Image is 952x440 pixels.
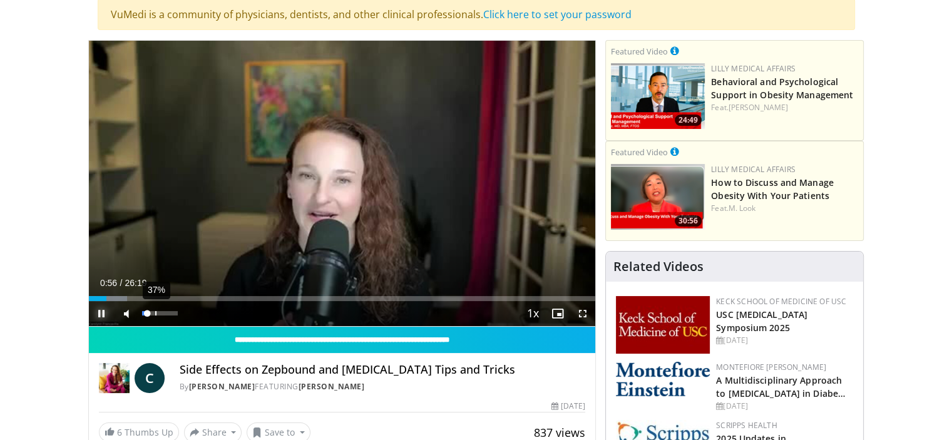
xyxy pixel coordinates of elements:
[711,76,853,101] a: Behavioral and Psychological Support in Obesity Management
[545,301,570,326] button: Enable picture-in-picture mode
[716,335,853,346] div: [DATE]
[711,177,834,202] a: How to Discuss and Manage Obesity With Your Patients
[711,164,796,175] a: Lilly Medical Affairs
[611,164,705,230] a: 30:56
[125,278,146,288] span: 26:19
[711,63,796,74] a: Lilly Medical Affairs
[675,215,702,227] span: 30:56
[716,374,846,399] a: A Multidisciplinary Approach to [MEDICAL_DATA] in Diabe…
[189,381,255,392] a: [PERSON_NAME]
[120,278,123,288] span: /
[611,63,705,129] img: ba3304f6-7838-4e41-9c0f-2e31ebde6754.png.150x105_q85_crop-smart_upscale.png
[611,146,668,158] small: Featured Video
[611,46,668,57] small: Featured Video
[520,301,545,326] button: Playback Rate
[616,296,710,354] img: 7b941f1f-d101-407a-8bfa-07bd47db01ba.png.150x105_q85_autocrop_double_scale_upscale_version-0.2.jpg
[616,362,710,396] img: b0142b4c-93a1-4b58-8f91-5265c282693c.png.150x105_q85_autocrop_double_scale_upscale_version-0.2.png
[99,363,130,393] img: Dr. Carolynn Francavilla
[180,363,585,377] h4: Side Effects on Zepbound and [MEDICAL_DATA] Tips and Tricks
[299,381,365,392] a: [PERSON_NAME]
[142,311,178,315] div: Volume Level
[716,296,846,307] a: Keck School of Medicine of USC
[534,425,585,440] span: 837 views
[89,41,596,327] video-js: Video Player
[180,381,585,392] div: By FEATURING
[716,420,777,431] a: Scripps Health
[611,63,705,129] a: 24:49
[551,401,585,412] div: [DATE]
[100,278,117,288] span: 0:56
[570,301,595,326] button: Fullscreen
[483,8,632,21] a: Click here to set your password
[675,115,702,126] span: 24:49
[716,401,853,412] div: [DATE]
[114,301,139,326] button: Mute
[135,363,165,393] a: C
[716,362,826,372] a: Montefiore [PERSON_NAME]
[729,102,788,113] a: [PERSON_NAME]
[611,164,705,230] img: c98a6a29-1ea0-4bd5-8cf5-4d1e188984a7.png.150x105_q85_crop-smart_upscale.png
[729,203,756,213] a: M. Look
[613,259,704,274] h4: Related Videos
[89,301,114,326] button: Pause
[711,102,858,113] div: Feat.
[711,203,858,214] div: Feat.
[716,309,807,334] a: USC [MEDICAL_DATA] Symposium 2025
[89,296,596,301] div: Progress Bar
[117,426,122,438] span: 6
